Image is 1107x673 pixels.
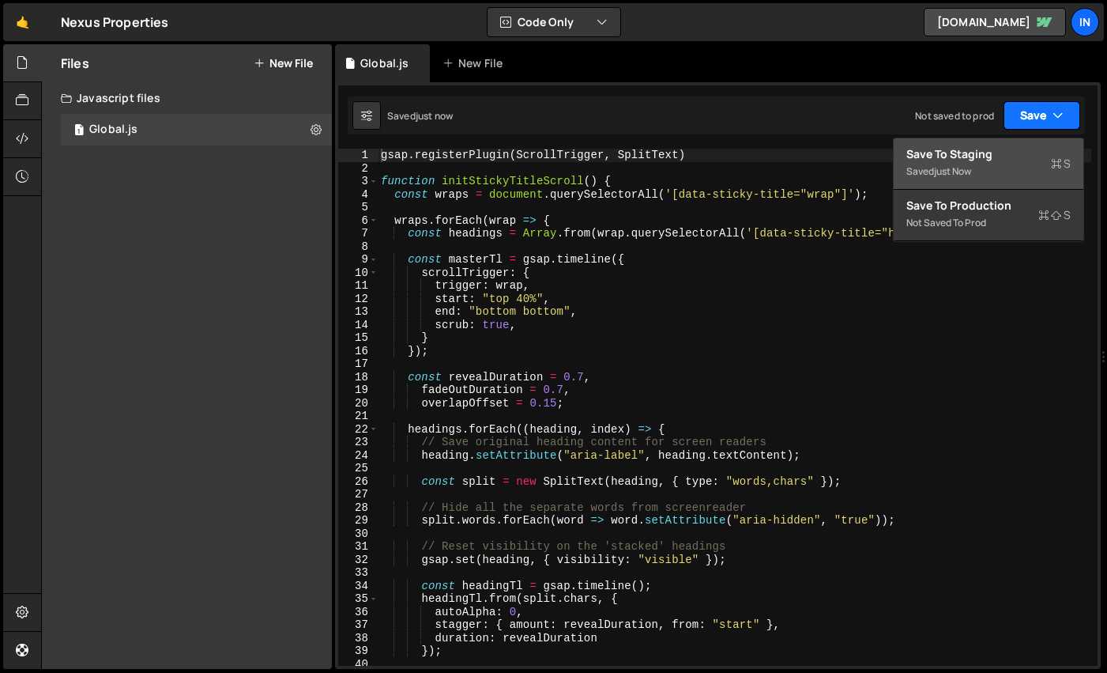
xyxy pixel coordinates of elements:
div: 7 [338,227,378,240]
a: 🤙 [3,3,42,41]
div: 25 [338,462,378,475]
div: Saved [387,109,453,123]
div: 14 [338,319,378,332]
div: 33 [338,566,378,580]
div: 21 [338,410,378,423]
div: Global.js [360,55,409,71]
div: Nexus Properties [61,13,169,32]
div: just now [934,164,971,178]
div: Save to Staging [906,146,1071,162]
div: 27 [338,488,378,501]
div: 11 [338,279,378,293]
div: 20 [338,397,378,410]
div: New File [442,55,509,71]
div: 35 [338,592,378,606]
div: 31 [338,540,378,554]
div: 36 [338,606,378,619]
span: S [1038,207,1071,223]
button: Code Only [488,8,620,36]
div: 29 [338,514,378,527]
div: 32 [338,554,378,567]
div: 8 [338,240,378,254]
button: Save [1003,101,1080,130]
div: Global.js [89,123,137,137]
div: 24 [338,449,378,463]
span: S [1051,156,1071,172]
span: 1 [74,125,84,138]
div: Javascript files [42,82,332,114]
div: 19 [338,384,378,397]
div: 23 [338,436,378,449]
div: 30 [338,527,378,541]
a: [DOMAIN_NAME] [924,8,1066,36]
div: just now [416,109,453,123]
a: In [1071,8,1099,36]
div: 34 [338,580,378,593]
div: 18 [338,371,378,384]
div: Save to Production [906,198,1071,214]
div: 3 [338,175,378,188]
div: 16 [338,345,378,358]
div: 15 [338,331,378,345]
div: 12 [338,293,378,306]
div: 10 [338,267,378,280]
div: 13 [338,305,378,319]
div: 28 [338,501,378,515]
div: 38 [338,632,378,645]
button: Save to StagingS Savedjust now [894,138,1083,190]
div: 1 [338,149,378,162]
div: 22 [338,423,378,437]
div: 37 [338,618,378,632]
div: Not saved to prod [906,214,1071,233]
div: 6 [338,214,378,228]
button: New File [254,57,313,70]
div: 17042/46860.js [61,114,332,146]
div: Saved [906,162,1071,181]
div: 2 [338,162,378,176]
div: 26 [338,475,378,489]
div: 17 [338,357,378,371]
h2: Files [61,55,89,72]
div: 40 [338,658,378,671]
div: 39 [338,645,378,658]
button: Save to ProductionS Not saved to prod [894,190,1083,241]
div: 5 [338,201,378,214]
div: Not saved to prod [915,109,994,123]
div: 4 [338,188,378,202]
div: 9 [338,253,378,267]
